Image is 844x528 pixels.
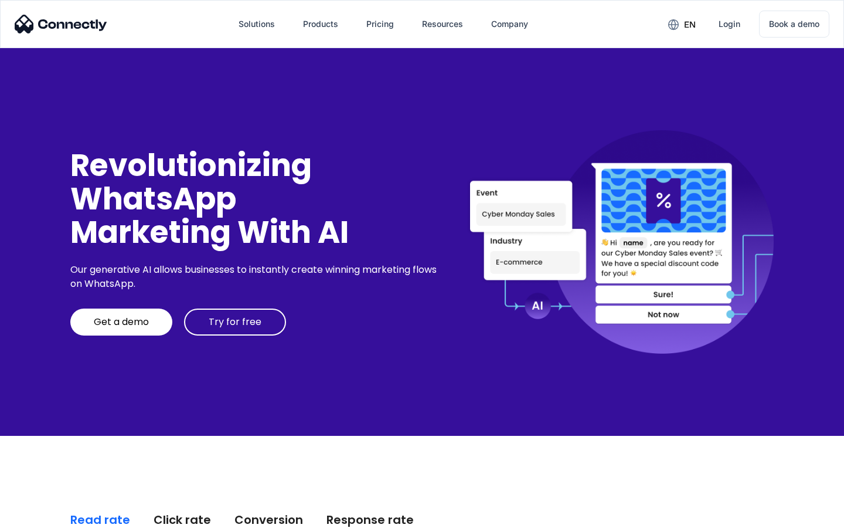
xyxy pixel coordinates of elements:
div: Company [491,16,528,32]
div: Click rate [154,512,211,528]
a: Try for free [184,309,286,336]
a: Pricing [357,10,403,38]
div: Try for free [209,316,261,328]
div: Pricing [366,16,394,32]
div: Conversion [234,512,303,528]
div: Products [303,16,338,32]
div: Resources [422,16,463,32]
a: Get a demo [70,309,172,336]
div: Our generative AI allows businesses to instantly create winning marketing flows on WhatsApp. [70,263,441,291]
div: Solutions [239,16,275,32]
a: Login [709,10,750,38]
div: Read rate [70,512,130,528]
a: Book a demo [759,11,829,38]
img: Connectly Logo [15,15,107,33]
div: Revolutionizing WhatsApp Marketing With AI [70,148,441,249]
div: Get a demo [94,316,149,328]
div: Response rate [326,512,414,528]
div: Login [719,16,740,32]
div: en [684,16,696,33]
